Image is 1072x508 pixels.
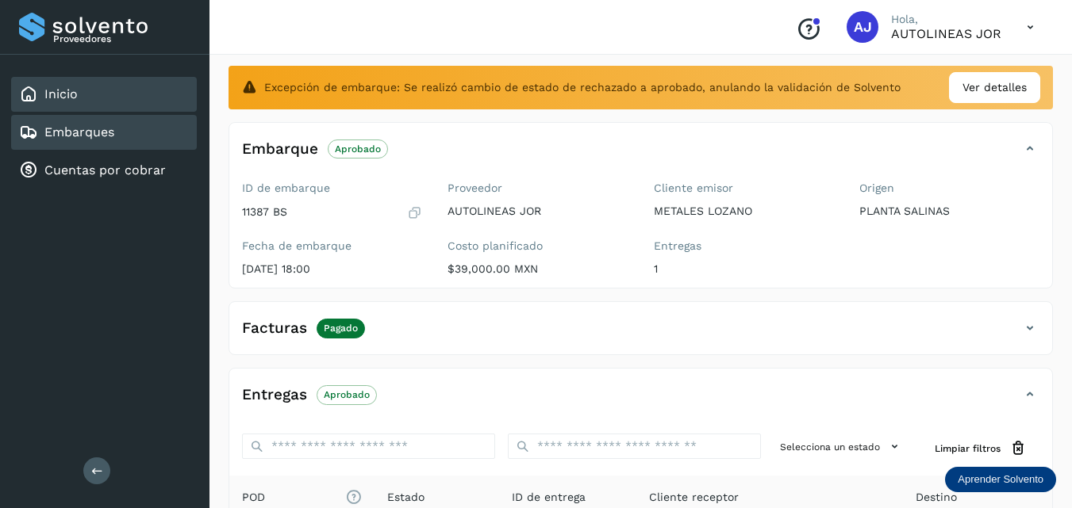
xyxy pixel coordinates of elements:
[44,162,166,178] a: Cuentas por cobrar
[242,386,307,404] h4: Entregas
[242,262,422,276] p: [DATE] 18:00
[891,13,1001,26] p: Hola,
[335,143,381,155] p: Aprobado
[859,181,1039,195] label: Origen
[512,489,586,506] span: ID de entrega
[891,26,1001,41] p: AUTOLINEAS JOR
[649,489,739,506] span: Cliente receptor
[448,262,628,276] p: $39,000.00 MXN
[229,381,1052,421] div: EntregasAprobado
[654,181,834,195] label: Cliente emisor
[448,239,628,253] label: Costo planificado
[962,79,1027,96] span: Ver detalles
[44,124,114,139] a: Embarques
[654,239,834,253] label: Entregas
[859,204,1039,218] p: PLANTA SALINAS
[242,489,362,506] span: POD
[324,389,370,400] p: Aprobado
[774,434,909,460] button: Selecciona un estado
[387,489,425,506] span: Estado
[44,86,78,101] a: Inicio
[229,315,1052,354] div: FacturasPagado
[654,262,834,276] p: 1
[916,489,957,506] span: Destino
[242,140,318,159] h4: Embarque
[448,181,628,195] label: Proveedor
[229,136,1052,175] div: EmbarqueAprobado
[945,467,1056,492] div: Aprender Solvento
[242,239,422,253] label: Fecha de embarque
[242,181,422,195] label: ID de embarque
[654,204,834,218] p: METALES LOZANO
[11,115,197,150] div: Embarques
[922,434,1039,463] button: Limpiar filtros
[11,77,197,112] div: Inicio
[11,153,197,188] div: Cuentas por cobrar
[242,319,307,338] h4: Facturas
[958,473,1043,486] p: Aprender Solvento
[242,205,287,219] p: 11387 BS
[448,204,628,218] p: AUTOLINEAS JOR
[264,79,901,96] span: Excepción de embarque: Se realizó cambio de estado de rechazado a aprobado, anulando la validació...
[935,441,1001,456] span: Limpiar filtros
[53,33,190,44] p: Proveedores
[324,323,358,334] p: Pagado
